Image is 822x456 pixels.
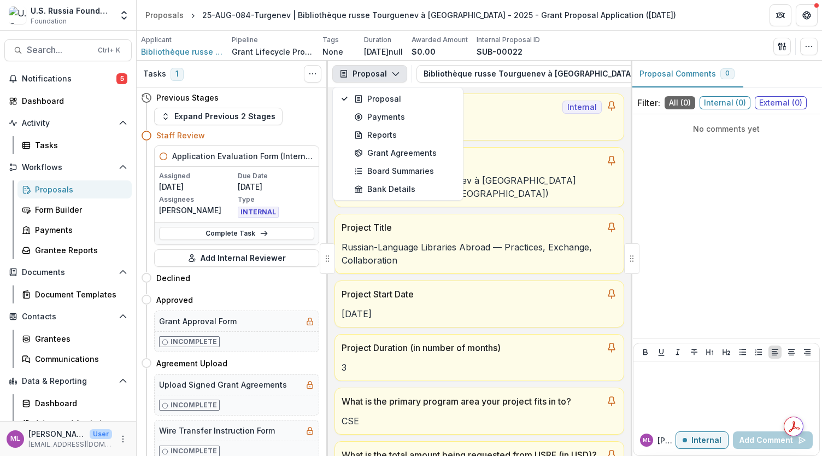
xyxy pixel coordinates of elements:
span: Notifications [22,74,116,84]
a: Project TitleRussian-Language Libraries Abroad — Practices, Exchange, Collaboration [334,214,624,274]
p: Internal Proposal ID [477,35,540,45]
span: Contacts [22,312,114,321]
p: SUB-00022 [477,46,522,57]
span: 1 [171,68,184,81]
div: Form Builder [35,204,123,215]
div: U.S. Russia Foundation [31,5,112,16]
a: What is the primary program area your project fits in to?CSE [334,388,624,435]
p: Project Title [342,221,602,234]
p: Applicant [141,35,172,45]
button: Search... [4,39,132,61]
p: $0.00 [412,46,436,57]
p: User [90,429,112,439]
p: Assignees [159,195,236,204]
a: Payments [17,221,132,239]
button: Open Activity [4,114,132,132]
div: Payments [35,224,123,236]
p: [PERSON_NAME] [159,204,236,216]
a: Project Duration (in number of months)3 [334,334,624,381]
p: Tags [322,35,339,45]
h5: Application Evaluation Form (Internal) [172,150,314,162]
img: U.S. Russia Foundation [9,7,26,24]
button: Expand Previous 2 Stages [154,108,283,125]
h5: Upload Signed Grant Agreements [159,379,287,390]
p: Project Duration (in number of months) [342,341,602,354]
button: Add Comment [733,431,813,449]
a: Proposals [17,180,132,198]
div: Maria Lvova [643,437,651,443]
a: Advanced Analytics [17,414,132,432]
button: Align Center [785,346,798,359]
div: Communications [35,353,123,365]
button: Bold [639,346,652,359]
p: [DATE] [342,307,617,320]
button: Ordered List [752,346,765,359]
a: Dashboard [4,92,132,110]
button: Toggle View Cancelled Tasks [304,65,321,83]
a: Document Templates [17,285,132,303]
span: Data & Reporting [22,377,114,386]
div: Grantee Reports [35,244,123,256]
p: [DATE]null [364,46,403,57]
div: Proposals [35,184,123,195]
p: Grant Lifecycle Process [232,46,314,57]
p: Incomplete [171,446,217,456]
h5: Wire Transfer Instruction Form [159,425,275,436]
div: Tasks [35,139,123,151]
a: Dashboard [17,394,132,412]
h4: Approved [156,294,193,306]
div: Advanced Analytics [35,418,123,429]
span: Documents [22,268,114,277]
p: Type [238,195,314,204]
p: Duration [364,35,391,45]
p: [PERSON_NAME] [28,428,85,440]
span: Workflows [22,163,114,172]
button: Bullet List [736,346,749,359]
a: Communications [17,350,132,368]
button: Heading 1 [703,346,717,359]
p: [DATE] [159,181,236,192]
button: Heading 2 [720,346,733,359]
p: Internal [691,436,721,445]
p: Incomplete [171,400,217,410]
div: Bank Details [354,183,454,195]
p: [DATE] [238,181,314,192]
div: Document Templates [35,289,123,300]
p: 25-AUG-084-Turgenev [342,120,617,133]
p: [PERSON_NAME] [657,435,676,446]
button: Add Internal Reviewer [154,249,319,267]
button: Open Documents [4,264,132,281]
p: Assigned [159,171,236,181]
div: Proposal [354,93,454,104]
p: Project Start Date [342,288,602,301]
p: Filter: [637,96,660,109]
button: Align Left [768,346,782,359]
div: Ctrl + K [96,44,122,56]
h4: Agreement Upload [156,358,227,369]
p: 3 [342,361,617,374]
div: Grantees [35,333,123,344]
div: Payments [354,111,454,122]
button: Align Right [801,346,814,359]
a: Form Builder [17,201,132,219]
a: Project Start Date[DATE] [334,280,624,328]
button: Open Data & Reporting [4,372,132,390]
p: Russian-Language Libraries Abroad — Practices, Exchange, Collaboration [342,241,617,267]
span: 5 [116,73,127,84]
a: Tasks [17,136,132,154]
h4: Declined [156,272,190,284]
button: Open Workflows [4,159,132,176]
div: 25-AUG-084-Turgenev | Bibliothèque russe Tourguenev à [GEOGRAPHIC_DATA] - 2025 - Grant Proposal A... [202,9,676,21]
div: Proposals [145,9,184,21]
p: Incomplete [171,337,217,347]
div: Dashboard [35,397,123,409]
h3: Tasks [143,69,166,79]
p: CSE [342,414,617,428]
h4: Previous Stages [156,92,219,103]
p: Awarded Amount [412,35,468,45]
span: Internal ( 0 ) [700,96,750,109]
span: Bibliothèque russe Tourguenev à [GEOGRAPHIC_DATA] ([GEOGRAPHIC_DATA] in [GEOGRAPHIC_DATA]) [141,46,223,57]
button: Italicize [671,346,684,359]
span: Internal [562,101,602,114]
span: Activity [22,119,114,128]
